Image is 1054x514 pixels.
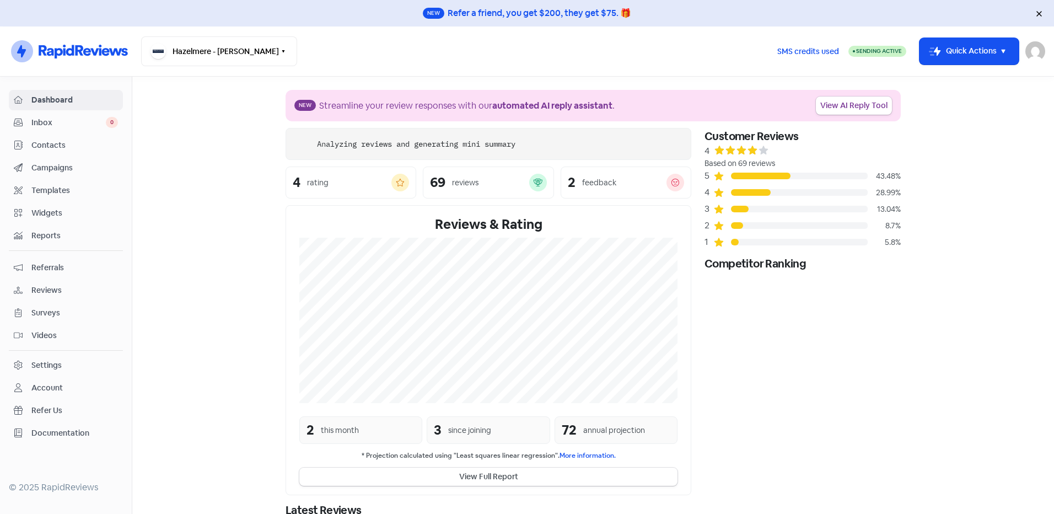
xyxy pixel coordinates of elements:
[868,237,901,248] div: 5.8%
[31,405,118,416] span: Refer Us
[31,207,118,219] span: Widgets
[492,100,612,111] b: automated AI reply assistant
[321,425,359,436] div: this month
[317,138,515,150] div: Analyzing reviews and generating mini summary
[9,378,123,398] a: Account
[319,99,615,113] div: Streamline your review responses with our .
[705,144,709,158] div: 4
[768,45,848,56] a: SMS credits used
[9,303,123,323] a: Surveys
[868,170,901,182] div: 43.48%
[31,185,118,196] span: Templates
[31,330,118,341] span: Videos
[31,94,118,106] span: Dashboard
[705,255,901,272] div: Competitor Ranking
[705,128,901,144] div: Customer Reviews
[293,176,300,189] div: 4
[452,177,478,189] div: reviews
[448,7,631,20] div: Refer a friend, you get $200, they get $75. 🎁
[448,425,491,436] div: since joining
[9,400,123,421] a: Refer Us
[9,355,123,376] a: Settings
[31,162,118,174] span: Campaigns
[868,204,901,215] div: 13.04%
[9,113,123,133] a: Inbox 0
[9,423,123,443] a: Documentation
[568,176,576,189] div: 2
[9,203,123,223] a: Widgets
[31,307,118,319] span: Surveys
[31,285,118,296] span: Reviews
[868,187,901,199] div: 28.99%
[705,186,713,199] div: 4
[9,258,123,278] a: Referrals
[561,167,691,199] a: 2feedback
[307,177,329,189] div: rating
[423,167,553,199] a: 69reviews
[9,135,123,156] a: Contacts
[9,158,123,178] a: Campaigns
[816,97,892,115] a: View AI Reply Tool
[31,382,63,394] div: Account
[9,180,123,201] a: Templates
[299,451,677,461] small: * Projection calculated using "Least squares linear regression".
[583,425,645,436] div: annual projection
[848,45,906,58] a: Sending Active
[299,215,677,234] div: Reviews & Rating
[1025,41,1045,61] img: User
[705,158,901,169] div: Based on 69 reviews
[423,8,444,19] span: New
[9,280,123,301] a: Reviews
[31,230,118,242] span: Reports
[430,176,445,189] div: 69
[919,38,1019,65] button: Quick Actions
[299,468,677,486] button: View Full Report
[294,100,316,111] span: New
[705,202,713,216] div: 3
[705,169,713,183] div: 5
[9,325,123,346] a: Videos
[705,219,713,232] div: 2
[31,117,106,128] span: Inbox
[31,360,62,371] div: Settings
[856,47,902,55] span: Sending Active
[560,451,616,460] a: More information.
[777,46,839,57] span: SMS credits used
[9,90,123,110] a: Dashboard
[31,427,118,439] span: Documentation
[306,420,314,440] div: 2
[31,140,118,151] span: Contacts
[434,420,442,440] div: 3
[31,262,118,274] span: Referrals
[582,177,616,189] div: feedback
[868,220,901,232] div: 8.7%
[9,481,123,494] div: © 2025 RapidReviews
[286,167,416,199] a: 4rating
[562,420,577,440] div: 72
[106,117,118,128] span: 0
[705,235,713,249] div: 1
[9,226,123,246] a: Reports
[141,36,297,66] button: Hazelmere - [PERSON_NAME]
